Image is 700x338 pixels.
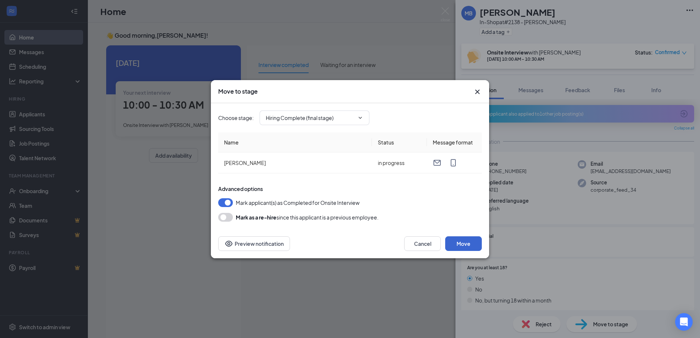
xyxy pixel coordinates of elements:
svg: Email [433,158,442,167]
span: Choose stage : [218,114,254,122]
button: Close [473,87,482,96]
svg: ChevronDown [357,115,363,121]
svg: Eye [224,239,233,248]
h3: Move to stage [218,87,258,95]
b: Mark as a re-hire [236,214,276,221]
span: Mark applicant(s) as Completed for Onsite Interview [236,198,360,207]
button: Move [445,236,482,251]
div: Open Intercom Messenger [675,313,693,331]
span: [PERSON_NAME] [224,159,266,166]
td: in progress [372,153,427,173]
div: Advanced options [218,185,482,192]
th: Message format [427,132,482,153]
svg: Cross [473,87,482,96]
th: Name [218,132,372,153]
button: Cancel [404,236,441,251]
button: Preview notificationEye [218,236,290,251]
th: Status [372,132,427,153]
div: since this applicant is a previous employee. [236,213,379,222]
svg: MobileSms [449,158,458,167]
